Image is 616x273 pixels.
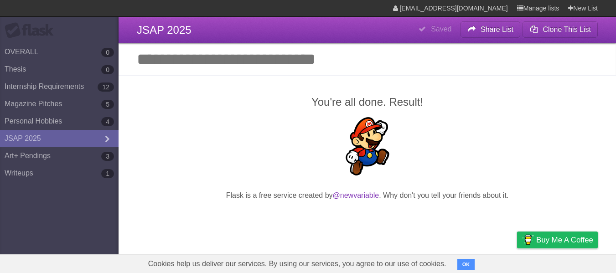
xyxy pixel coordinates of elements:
[481,26,513,33] b: Share List
[101,169,114,178] b: 1
[523,21,598,38] button: Clone This List
[101,48,114,57] b: 0
[517,232,598,248] a: Buy me a coffee
[461,21,521,38] button: Share List
[101,117,114,126] b: 4
[98,82,114,92] b: 12
[351,212,384,225] iframe: X Post Button
[137,24,192,36] span: JSAP 2025
[137,94,598,110] h2: You're all done. Result!
[457,259,475,270] button: OK
[522,232,534,247] img: Buy me a coffee
[338,117,397,175] img: Super Mario
[536,232,593,248] span: Buy me a coffee
[5,22,59,39] div: Flask
[139,255,456,273] span: Cookies help us deliver our services. By using our services, you agree to our use of cookies.
[333,191,379,199] a: @newvariable
[543,26,591,33] b: Clone This List
[101,65,114,74] b: 0
[431,25,451,33] b: Saved
[101,152,114,161] b: 3
[137,190,598,201] p: Flask is a free service created by . Why don't you tell your friends about it.
[101,100,114,109] b: 5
